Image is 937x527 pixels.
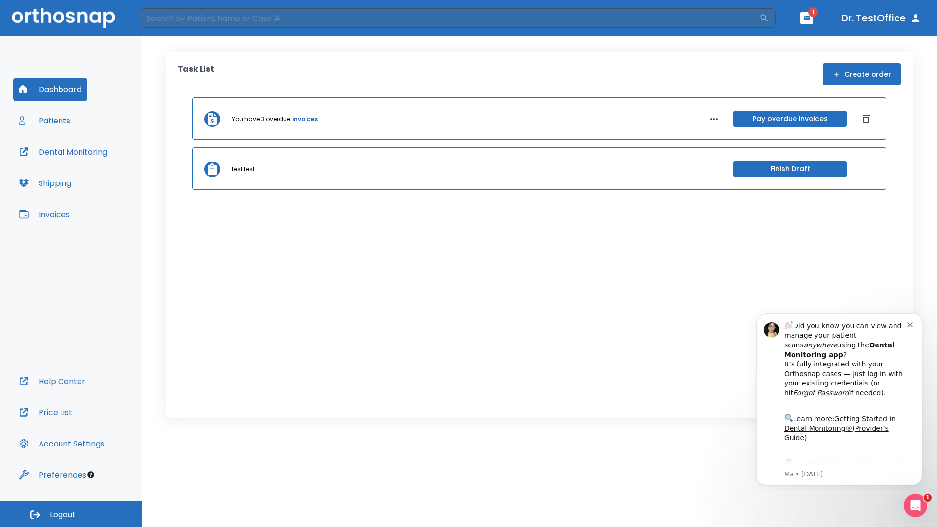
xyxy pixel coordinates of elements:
[12,8,115,28] img: Orthosnap
[823,63,901,85] button: Create order
[13,203,76,226] button: Invoices
[140,8,759,28] input: Search by Patient Name or Case #
[292,115,318,123] a: invoices
[13,401,78,424] button: Price List
[42,153,165,203] div: Download the app: | ​ Let us know if you need help getting started!
[13,463,92,486] button: Preferences
[13,78,87,101] button: Dashboard
[13,109,76,132] button: Patients
[13,432,110,455] button: Account Settings
[232,115,290,123] p: You have 3 overdue
[733,111,847,127] button: Pay overdue invoices
[924,494,932,502] span: 1
[13,369,91,393] button: Help Center
[904,494,927,517] iframe: Intercom live chat
[733,161,847,177] button: Finish Draft
[178,63,214,85] p: Task List
[837,9,925,27] button: Dr. TestOffice
[13,140,113,163] button: Dental Monitoring
[42,156,129,173] a: App Store
[742,304,937,491] iframe: Intercom notifications message
[13,171,77,195] button: Shipping
[42,165,165,174] p: Message from Ma, sent 4w ago
[232,165,255,174] p: test test
[808,7,818,17] span: 1
[50,509,76,520] span: Logout
[858,111,874,127] button: Dismiss
[165,15,173,23] button: Dismiss notification
[86,470,95,479] div: Tooltip anchor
